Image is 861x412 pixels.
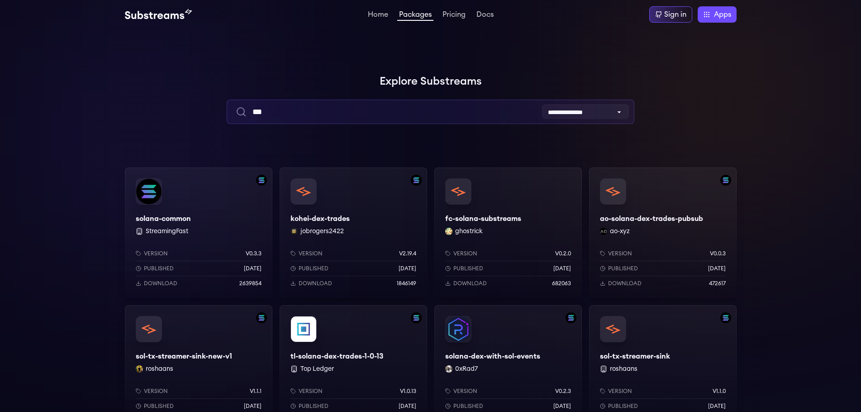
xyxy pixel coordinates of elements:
[399,250,416,257] p: v2.19.4
[441,11,467,20] a: Pricing
[244,402,262,410] p: [DATE]
[144,250,168,257] p: Version
[300,227,344,236] button: jobrogers2422
[566,312,576,323] img: Filter by solana network
[649,6,692,23] a: Sign in
[280,168,427,298] a: Filter by solana networkkohei-dex-tradeskohei-dex-tradesjobrogers2422 jobrogers2422Versionv2.19.4...
[366,11,390,20] a: Home
[256,312,267,323] img: Filter by solana network
[708,402,726,410] p: [DATE]
[146,227,188,236] button: StreamingFast
[144,402,174,410] p: Published
[710,250,726,257] p: v0.0.3
[125,168,272,298] a: Filter by solana networksolana-commonsolana-common StreamingFastVersionv0.3.3Published[DATE]Downl...
[720,312,731,323] img: Filter by solana network
[610,364,637,374] button: roshaans
[709,280,726,287] p: 472617
[713,388,726,395] p: v1.1.0
[714,9,731,20] span: Apps
[455,364,478,374] button: 0xRad7
[555,388,571,395] p: v0.2.3
[146,364,173,374] button: roshaans
[411,175,422,186] img: Filter by solana network
[300,364,334,374] button: Top Ledger
[589,168,737,298] a: Filter by solana networkao-solana-dex-trades-pubsubao-solana-dex-trades-pubsubao-xyz ao-xyzVersio...
[434,168,582,298] a: fc-solana-substreamsfc-solana-substreamsghostrick ghostrickVersionv0.2.0Published[DATE]Download68...
[246,250,262,257] p: v0.3.3
[239,280,262,287] p: 2639854
[411,312,422,323] img: Filter by solana network
[708,265,726,272] p: [DATE]
[299,265,328,272] p: Published
[455,227,483,236] button: ghostrick
[608,280,642,287] p: Download
[256,175,267,186] img: Filter by solana network
[400,388,416,395] p: v1.0.13
[608,265,638,272] p: Published
[555,250,571,257] p: v0.2.0
[144,280,177,287] p: Download
[664,9,686,20] div: Sign in
[608,388,632,395] p: Version
[144,265,174,272] p: Published
[125,9,192,20] img: Substream's logo
[453,265,483,272] p: Published
[144,388,168,395] p: Version
[608,250,632,257] p: Version
[720,175,731,186] img: Filter by solana network
[453,402,483,410] p: Published
[552,280,571,287] p: 682063
[397,11,433,21] a: Packages
[397,280,416,287] p: 1846149
[553,265,571,272] p: [DATE]
[399,265,416,272] p: [DATE]
[475,11,495,20] a: Docs
[453,250,477,257] p: Version
[125,72,737,91] h1: Explore Substreams
[299,250,323,257] p: Version
[399,402,416,410] p: [DATE]
[244,265,262,272] p: [DATE]
[299,402,328,410] p: Published
[299,388,323,395] p: Version
[610,227,630,236] button: ao-xyz
[250,388,262,395] p: v1.1.1
[453,388,477,395] p: Version
[453,280,487,287] p: Download
[299,280,332,287] p: Download
[608,402,638,410] p: Published
[553,402,571,410] p: [DATE]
